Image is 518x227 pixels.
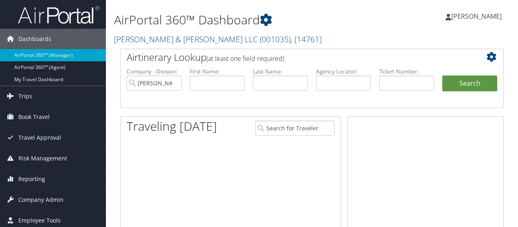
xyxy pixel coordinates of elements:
span: Trips [18,86,32,106]
h1: AirPortal 360™ Dashboard [114,11,378,28]
label: Last Name: [253,67,308,76]
span: (at least one field required) [206,54,284,63]
span: Dashboards [18,29,51,49]
label: Ticket Number: [379,67,434,76]
a: [PERSON_NAME] [446,4,510,28]
span: Book Travel [18,107,50,127]
input: Search for Traveler [255,121,335,136]
span: , [ 14761 ] [291,34,322,45]
label: Agency Locator: [316,67,371,76]
button: Search [442,76,497,92]
h1: Traveling [DATE] [127,118,217,135]
h2: Airtinerary Lookup [127,50,465,64]
img: airportal-logo.png [18,5,99,24]
label: Company - Division: [127,67,182,76]
span: ( 001035 ) [260,34,291,45]
label: First Name: [190,67,245,76]
span: [PERSON_NAME] [451,12,502,21]
span: Risk Management [18,148,67,169]
span: Reporting [18,169,45,189]
span: Travel Approval [18,128,61,148]
a: [PERSON_NAME] & [PERSON_NAME] LLC [114,34,322,45]
span: Company Admin [18,190,64,210]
